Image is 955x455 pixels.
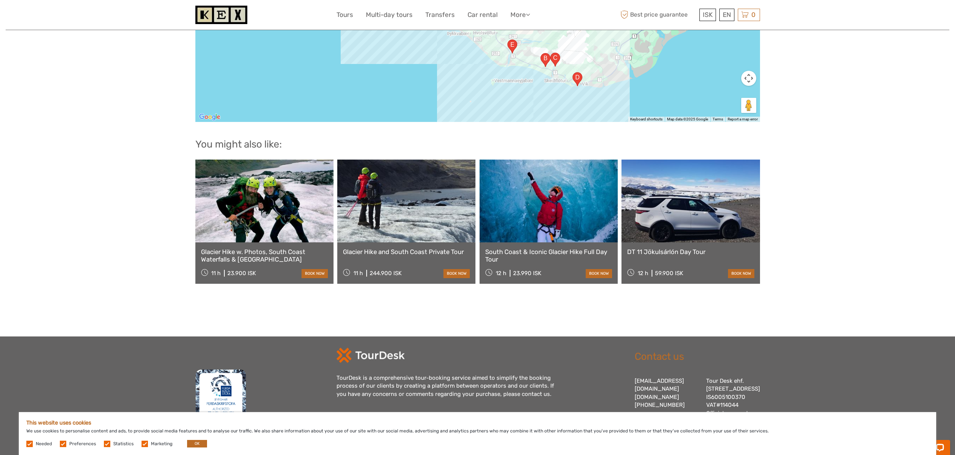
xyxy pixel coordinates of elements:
[11,13,85,19] p: Chat now
[425,9,455,20] a: Transfers
[337,9,353,20] a: Tours
[302,269,328,278] a: book now
[195,369,247,426] img: fms.png
[627,248,754,256] a: DT 11 Jökulsárlón Day Tour
[19,412,936,455] div: We use cookies to personalise content and ads, to provide social media features and to analyse ou...
[667,117,708,121] span: Map data ©2025 Google
[26,420,929,426] h5: This website uses cookies
[187,440,207,447] button: OK
[510,9,530,20] a: More
[706,410,751,425] a: Official corporate registration
[541,53,550,67] div: Skógarfoss, 861, Iceland
[635,351,760,363] h2: Contact us
[728,269,754,278] a: book now
[703,11,713,18] span: ISK
[655,270,683,277] div: 59.900 ISK
[719,9,734,21] div: EN
[227,270,256,277] div: 23.900 ISK
[741,71,756,86] button: Map camera controls
[513,270,541,277] div: 23.990 ISK
[630,117,663,122] button: Keyboard shortcuts
[706,377,760,426] div: Tour Desk ehf. [STREET_ADDRESS] IS6005100370 VAT#114044
[337,348,405,363] img: td-logo-white.png
[485,248,612,263] a: South Coast & Iconic Glacier Hike Full Day Tour
[443,269,470,278] a: book now
[195,138,760,151] h2: You might also like:
[343,248,470,256] a: Glacier Hike and South Coast Private Tour
[496,270,506,277] span: 12 h
[728,117,758,121] a: Report a map error
[337,374,562,398] div: TourDesk is a comprehensive tour-booking service aimed to simplify the booking process of our cli...
[635,377,699,426] div: [EMAIL_ADDRESS][DOMAIN_NAME] [PHONE_NUMBER]
[468,9,498,20] a: Car rental
[638,270,648,277] span: 12 h
[550,53,560,67] div: Solheimajökull Glacier Tongue, 221, 871, Iceland
[741,98,756,113] button: Drag Pegman onto the map to open Street View
[195,6,247,24] img: 1261-44dab5bb-39f8-40da-b0c2-4d9fce00897c_logo_small.jpg
[197,112,222,122] a: Open this area in Google Maps (opens a new window)
[507,40,517,53] div: J284+7XJ, 861 Stóridalur, Iceland
[586,269,612,278] a: book now
[713,117,723,121] a: Terms (opens in new tab)
[366,9,413,20] a: Multi-day tours
[635,394,679,400] a: [DOMAIN_NAME]
[211,270,221,277] span: 11 h
[353,270,363,277] span: 11 h
[113,441,134,447] label: Statistics
[151,441,172,447] label: Marketing
[197,112,222,122] img: Google
[573,72,582,86] div: Garðar 3, 871, Iceland
[87,12,96,21] button: Open LiveChat chat widget
[619,9,698,21] span: Best price guarantee
[201,248,328,263] a: Glacier Hike w. Photos, South Coast Waterfalls & [GEOGRAPHIC_DATA]
[36,441,52,447] label: Needed
[370,270,402,277] div: 244.900 ISK
[69,441,96,447] label: Preferences
[750,11,757,18] span: 0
